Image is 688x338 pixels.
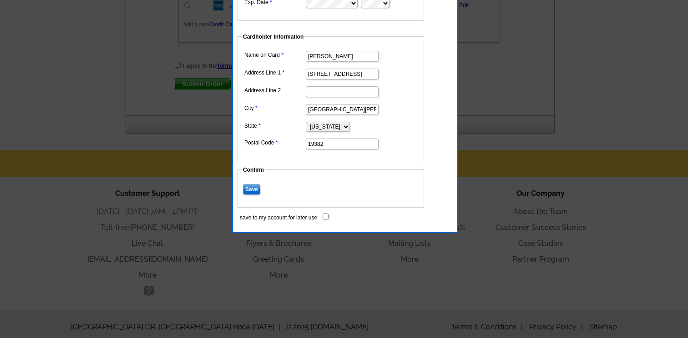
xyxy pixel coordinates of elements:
[244,104,305,112] label: City
[244,51,305,59] label: Name on Card
[242,33,304,41] legend: Cardholder Information
[242,166,265,174] legend: Confirm
[243,184,260,195] input: Save
[240,214,317,222] label: save to my account for later use
[244,86,305,94] label: Address Line 2
[244,69,305,77] label: Address Line 1
[244,139,305,147] label: Postal Code
[506,127,688,338] iframe: LiveChat chat widget
[244,122,305,130] label: State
